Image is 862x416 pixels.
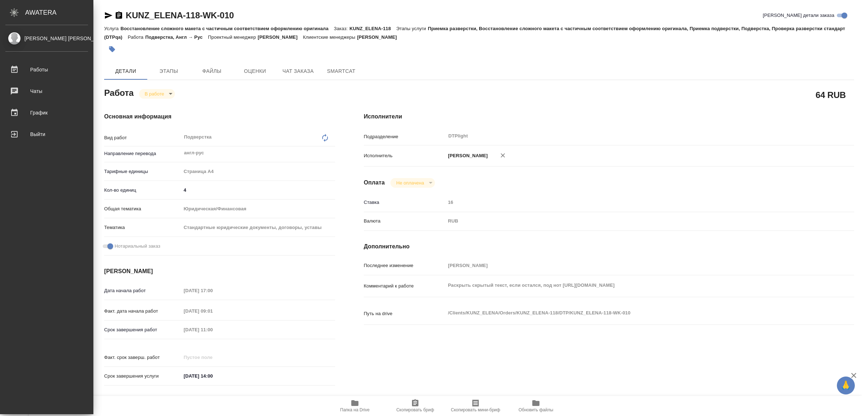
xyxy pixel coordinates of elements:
[5,34,88,42] div: [PERSON_NAME] [PERSON_NAME]
[445,260,813,271] input: Пустое поле
[104,26,120,31] p: Услуга
[763,12,834,19] span: [PERSON_NAME] детали заказа
[104,11,113,20] button: Скопировать ссылку для ЯМессенджера
[104,112,335,121] h4: Основная информация
[181,285,244,296] input: Пустое поле
[104,26,845,40] p: Приемка разверстки, Восстановление сложного макета с частичным соответствием оформлению оригинала...
[25,5,93,20] div: AWATERA
[451,407,500,412] span: Скопировать мини-бриф
[104,41,120,57] button: Добавить тэг
[445,152,488,159] p: [PERSON_NAME]
[258,34,303,40] p: [PERSON_NAME]
[181,371,244,381] input: ✎ Введи что-нибудь
[385,396,445,416] button: Скопировать бриф
[115,243,160,250] span: Нотариальный заказ
[396,26,428,31] p: Этапы услуги
[2,82,92,100] a: Чаты
[364,199,446,206] p: Ставка
[104,150,181,157] p: Направление перевода
[840,378,852,393] span: 🙏
[816,89,846,101] h2: 64 RUB
[394,180,426,186] button: Не оплачена
[181,185,335,195] input: ✎ Введи что-нибудь
[396,407,434,412] span: Скопировать бриф
[445,396,506,416] button: Скопировать мини-бриф
[181,203,335,215] div: Юридическая/Финансовая
[340,407,370,412] span: Папка на Drive
[445,215,813,227] div: RUB
[364,152,446,159] p: Исполнитель
[495,148,511,163] button: Удалить исполнителя
[152,67,186,76] span: Этапы
[139,89,175,99] div: В работе
[2,61,92,79] a: Работы
[104,287,181,294] p: Дата начала работ
[364,178,385,187] h4: Оплата
[208,34,258,40] p: Проектный менеджер
[104,187,181,194] p: Кол-во единиц
[349,26,396,31] p: KUNZ_ELENA-118
[104,168,181,175] p: Тарифные единицы
[104,267,335,276] h4: [PERSON_NAME]
[364,282,446,290] p: Комментарий к работе
[390,178,435,188] div: В работе
[143,91,166,97] button: В работе
[120,26,334,31] p: Восстановление сложного макета с частичным соответствием оформлению оригинала
[104,373,181,380] p: Срок завершения услуги
[104,205,181,212] p: Общая тематика
[104,326,181,333] p: Срок завершения работ
[357,34,402,40] p: [PERSON_NAME]
[181,324,244,335] input: Пустое поле
[104,308,181,315] p: Факт. дата начала работ
[445,279,813,291] textarea: Раскрыть скрытый текст, если остался, под нот [URL][DOMAIN_NAME]
[104,134,181,141] p: Вид работ
[364,133,446,140] p: Подразделение
[519,407,553,412] span: Обновить файлы
[104,354,181,361] p: Факт. срок заверш. работ
[2,104,92,122] a: График
[181,352,244,363] input: Пустое поле
[445,307,813,319] textarea: /Clients/KUNZ_ELENA/Orders/KUNZ_ELENA-118/DTP/KUNZ_ELENA-118-WK-010
[364,310,446,317] p: Путь на drive
[837,377,855,394] button: 🙏
[126,10,234,20] a: KUNZ_ELENA-118-WK-010
[303,34,357,40] p: Клиентские менеджеры
[115,11,123,20] button: Скопировать ссылку
[364,218,446,225] p: Валюта
[281,67,315,76] span: Чат заказа
[324,67,358,76] span: SmartCat
[325,396,385,416] button: Папка на Drive
[181,165,335,178] div: Страница А4
[181,306,244,316] input: Пустое поле
[5,86,88,97] div: Чаты
[128,34,145,40] p: Работа
[104,86,134,99] h2: Работа
[364,242,854,251] h4: Дополнительно
[445,197,813,207] input: Пустое поле
[108,67,143,76] span: Детали
[334,26,349,31] p: Заказ:
[104,224,181,231] p: Тематика
[145,34,208,40] p: Подверстка, Англ → Рус
[2,125,92,143] a: Выйти
[5,64,88,75] div: Работы
[5,107,88,118] div: График
[364,112,854,121] h4: Исполнители
[238,67,272,76] span: Оценки
[506,396,566,416] button: Обновить файлы
[181,221,335,234] div: Стандартные юридические документы, договоры, уставы
[5,129,88,140] div: Выйти
[364,262,446,269] p: Последнее изменение
[195,67,229,76] span: Файлы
